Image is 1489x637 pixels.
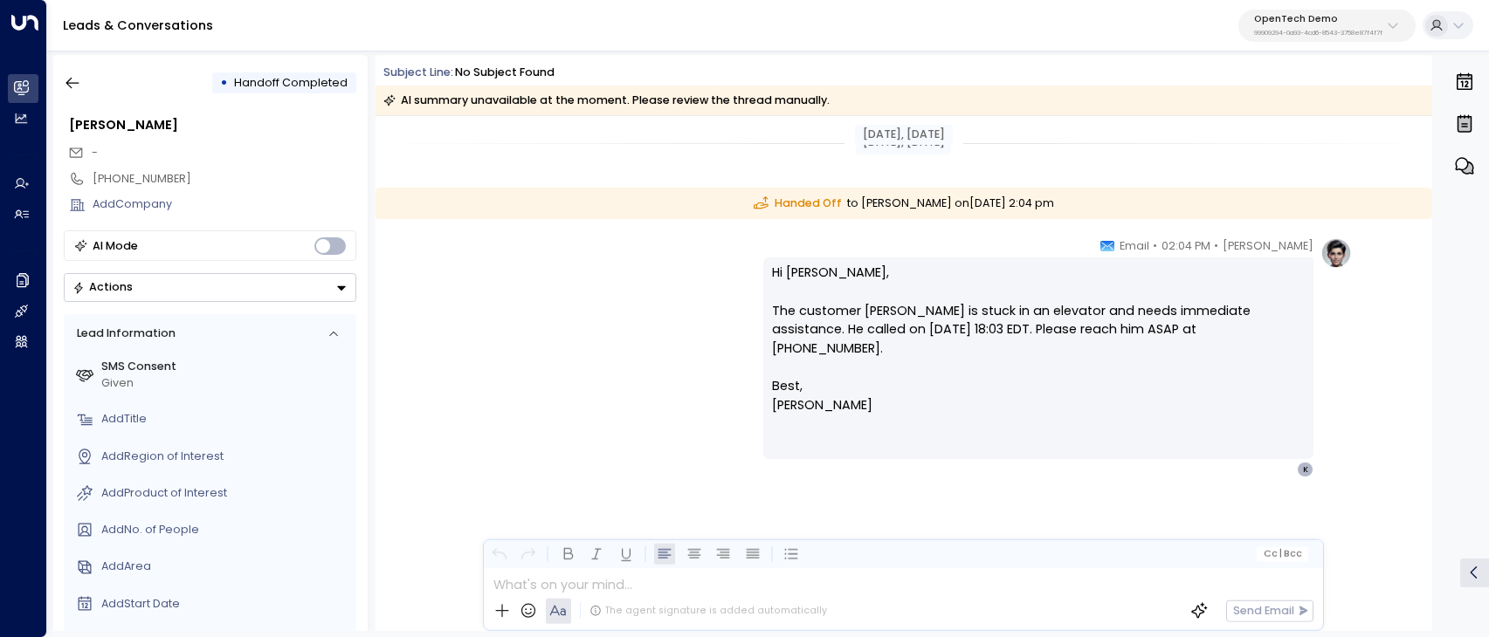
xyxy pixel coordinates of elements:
div: AddProduct of Interest [101,485,350,502]
div: [PERSON_NAME] [69,116,356,135]
div: AddArea [101,558,350,575]
span: Subject Line: [383,65,453,79]
div: to [PERSON_NAME] on [DATE] 2:04 pm [376,188,1432,220]
div: AddStart Date [101,596,350,613]
div: AddNo. of People [101,522,350,538]
div: [DATE], [DATE] [855,125,953,145]
div: AI summary unavailable at the moment. Please review the thread manually. [383,92,830,109]
button: Undo [489,544,511,565]
span: 02:04 PM [1162,237,1210,255]
div: AI Mode [93,237,138,255]
span: Email [1120,237,1149,255]
div: Button group with a nested menu [64,273,356,302]
div: Actions [72,280,133,294]
span: • [1153,237,1157,255]
div: • [220,69,228,97]
span: | [1279,549,1282,559]
div: AddTitle [101,411,350,428]
div: K [1297,462,1313,477]
div: Given [101,375,350,392]
button: OpenTech Demo99909294-0a93-4cd6-8543-3758e87f4f7f [1238,10,1416,42]
span: Handed Off [754,195,842,212]
div: AddRegion of Interest [101,449,350,465]
button: Redo [518,544,540,565]
div: AddCompany [93,196,356,213]
div: [PHONE_NUMBER] [93,171,356,188]
div: Lead Information [71,325,175,342]
span: Handoff Completed [234,75,348,90]
button: Actions [64,273,356,302]
div: No subject found [455,65,555,81]
span: [PERSON_NAME] [1223,237,1313,255]
span: - [92,145,98,160]
button: Cc|Bcc [1258,546,1309,561]
a: Leads & Conversations [63,17,213,34]
p: OpenTech Demo [1254,14,1382,24]
div: The agent signature is added automatically [589,604,827,618]
p: Hi [PERSON_NAME], The customer [PERSON_NAME] is stuck in an elevator and needs immediate assistan... [772,264,1303,414]
p: 99909294-0a93-4cd6-8543-3758e87f4f7f [1254,30,1382,37]
span: Cc Bcc [1264,549,1303,559]
label: SMS Consent [101,359,350,375]
img: profile-logo.png [1320,237,1352,269]
span: • [1214,237,1218,255]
